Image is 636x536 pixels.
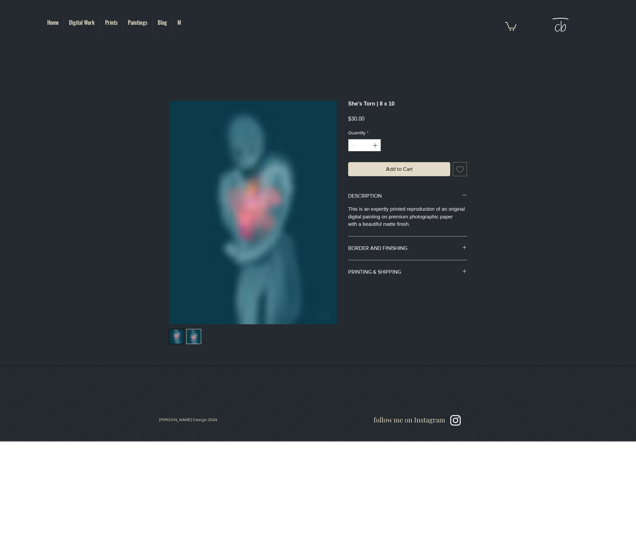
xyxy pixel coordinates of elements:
a: Home [42,19,64,33]
img: She's Torn | 8 x 10 [169,101,337,324]
p: More [174,19,191,26]
img: Thumbnail: She's Torn | 8 x 10 [186,329,201,344]
button: She's Torn | 8 x 10Enlarge [169,100,337,325]
button: Add to Wishlist [453,162,467,176]
button: Thumbnail: She's Torn | 8 x 10 [169,329,184,344]
span: follow me on Instagram [374,415,445,424]
p: This is an expertly printed reproduction of an original digital painting on premium photographic ... [348,205,467,228]
h1: She's Torn | 8 x 10 [348,100,467,107]
p: Prints [102,19,121,26]
img: Thumbnail: She's Torn | 8 x 10 [169,329,184,344]
input: Quantity [357,139,372,151]
a: Prints [100,19,123,33]
img: Instagram [449,413,463,427]
button: Increment [372,139,380,151]
button: PRINTING & SHIPPING [348,268,467,276]
nav: Site [42,19,181,33]
p: Blog [154,19,170,26]
span: [PERSON_NAME] Design 2024 [159,417,217,422]
span: $30.00 [348,116,365,122]
button: Add to Cart [348,162,450,176]
p: Paintings [125,19,151,26]
p: Digital Work [66,19,98,26]
a: Digital Work [64,19,100,33]
a: Blog [153,19,172,33]
button: BORDER AND FINISHING [348,245,467,252]
legend: Quantity [348,130,369,139]
h2: DESCRIPTION [348,192,462,200]
ul: Social Bar [449,413,463,427]
a: follow me on Instagram [374,416,445,424]
p: Home [44,19,62,26]
span: Add to Cart [386,165,413,173]
button: Decrement [349,139,357,151]
button: DESCRIPTION [348,192,467,200]
h2: BORDER AND FINISHING [348,245,462,252]
img: Cat Brooks Logo [549,14,571,39]
button: Thumbnail: She's Torn | 8 x 10 [186,329,201,344]
a: Paintings [123,19,152,33]
h2: PRINTING & SHIPPING [348,268,462,276]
